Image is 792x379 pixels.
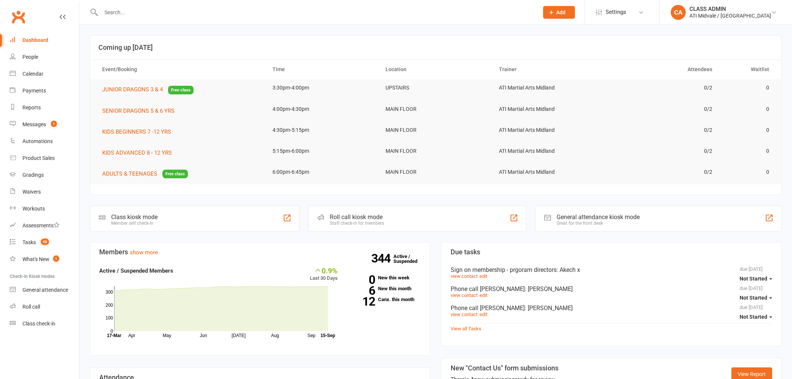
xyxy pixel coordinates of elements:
[492,121,606,139] td: ATI Martial Arts Midland
[379,163,492,181] td: MAIN FLOOR
[606,60,719,79] th: Attendees
[349,275,421,280] a: 0New this week
[557,213,640,221] div: General attendance kiosk mode
[99,248,421,256] h3: Members
[10,217,79,234] a: Assessments
[349,297,421,302] a: 12Canx. this month
[479,292,487,298] a: edit
[102,85,194,94] button: JUNIOR DRAGONS 3 & 4Free class
[10,234,79,251] a: Tasks 48
[22,321,55,327] div: Class check-in
[266,79,379,97] td: 3:30pm-4:00pm
[111,213,158,221] div: Class kiosk mode
[349,286,421,291] a: 6New this month
[10,116,79,133] a: Messages 1
[102,169,188,179] button: ADULTS & TEENAGESFree class
[51,121,57,127] span: 1
[10,167,79,184] a: Gradings
[379,100,492,118] td: MAIN FLOOR
[266,60,379,79] th: Time
[22,71,43,77] div: Calendar
[719,100,776,118] td: 0
[10,49,79,66] a: People
[606,142,719,160] td: 0/2
[10,251,79,268] a: What's New1
[99,7,533,18] input: Search...
[10,150,79,167] a: Product Sales
[379,121,492,139] td: MAIN FLOOR
[10,133,79,150] a: Automations
[22,222,60,228] div: Assessments
[102,128,171,135] span: KIDS BEGINNERS 7 -12 YRS
[719,142,776,160] td: 0
[349,274,375,285] strong: 0
[379,79,492,97] td: UPSTAIRS
[130,249,158,256] a: show more
[451,304,772,312] div: Phone call [PERSON_NAME]
[162,170,188,178] span: Free class
[740,272,772,285] button: Not Started
[102,127,176,136] button: KIDS BEGINNERS 7 -12 YRS
[10,82,79,99] a: Payments
[689,12,771,19] div: ATI Midvale / [GEOGRAPHIC_DATA]
[22,304,40,310] div: Roll call
[102,106,180,115] button: SENIOR DRAGONS 5 & 6 YRS
[310,266,338,275] div: 0.9%
[9,7,28,26] a: Clubworx
[99,267,173,274] strong: Active / Suspended Members
[606,121,719,139] td: 0/2
[168,86,194,94] span: Free class
[689,6,771,12] div: CLASS ADMIN
[606,100,719,118] td: 0/2
[379,142,492,160] td: MAIN FLOOR
[492,79,606,97] td: ATI Martial Arts Midland
[451,248,772,256] h3: Due tasks
[10,315,79,332] a: Class kiosk mode
[22,104,41,110] div: Reports
[102,107,174,114] span: SENIOR DRAGONS 5 & 6 YRS
[22,206,45,212] div: Workouts
[543,6,575,19] button: Add
[266,142,379,160] td: 5:15pm-6:00pm
[102,170,157,177] span: ADULTS & TEENAGES
[379,60,492,79] th: Location
[451,326,481,331] a: View all Tasks
[22,189,41,195] div: Waivers
[740,291,772,304] button: Not Started
[451,285,772,292] div: Phone call [PERSON_NAME]
[102,149,172,156] span: KIDS ADVANCED 8 - 12 YRS
[740,314,767,320] span: Not Started
[606,163,719,181] td: 0/2
[606,79,719,97] td: 0/2
[102,148,177,157] button: KIDS ADVANCED 8 - 12 YRS
[22,287,68,293] div: General attendance
[492,60,606,79] th: Trainer
[719,60,776,79] th: Waitlist
[719,79,776,97] td: 0
[102,86,163,93] span: JUNIOR DRAGONS 3 & 4
[95,60,266,79] th: Event/Booking
[671,5,686,20] div: CA
[451,273,478,279] a: view contact
[349,296,375,307] strong: 12
[606,4,626,21] span: Settings
[330,213,384,221] div: Roll call kiosk mode
[111,221,158,226] div: Member self check-in
[525,304,573,312] span: : [PERSON_NAME]
[98,44,773,51] h3: Coming up [DATE]
[22,37,48,43] div: Dashboard
[10,184,79,200] a: Waivers
[22,54,38,60] div: People
[719,121,776,139] td: 0
[451,364,558,372] h3: New "Contact Us" form submissions
[492,163,606,181] td: ATI Martial Arts Midland
[492,142,606,160] td: ATI Martial Arts Midland
[10,66,79,82] a: Calendar
[41,239,49,245] span: 48
[22,121,46,127] div: Messages
[719,163,776,181] td: 0
[371,253,393,264] strong: 344
[557,221,640,226] div: Great for the front desk
[525,285,573,292] span: : [PERSON_NAME]
[22,155,55,161] div: Product Sales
